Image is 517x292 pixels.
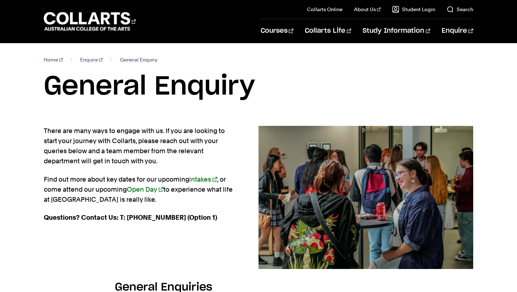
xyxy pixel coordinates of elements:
[120,55,157,65] span: General Enquiry
[189,175,217,183] a: intakes
[261,19,293,43] a: Courses
[44,126,236,166] p: There are many ways to engage with us. If you are looking to start your journey with Collarts, pl...
[44,55,63,65] a: Home
[44,214,217,221] strong: Questions? Contact Us: T: [PHONE_NUMBER] (Option 1)
[354,6,381,13] a: About Us
[442,19,473,43] a: Enquire
[447,6,473,13] a: Search
[305,19,351,43] a: Collarts Life
[44,70,473,103] h1: General Enquiry
[363,19,430,43] a: Study Information
[44,11,136,32] div: Go to homepage
[392,6,435,13] a: Student Login
[307,6,343,13] a: Collarts Online
[44,174,236,205] p: Find out more about key dates for our upcoming , or come attend our upcoming to experience what l...
[127,186,163,193] a: Open Day
[80,55,103,65] a: Enquire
